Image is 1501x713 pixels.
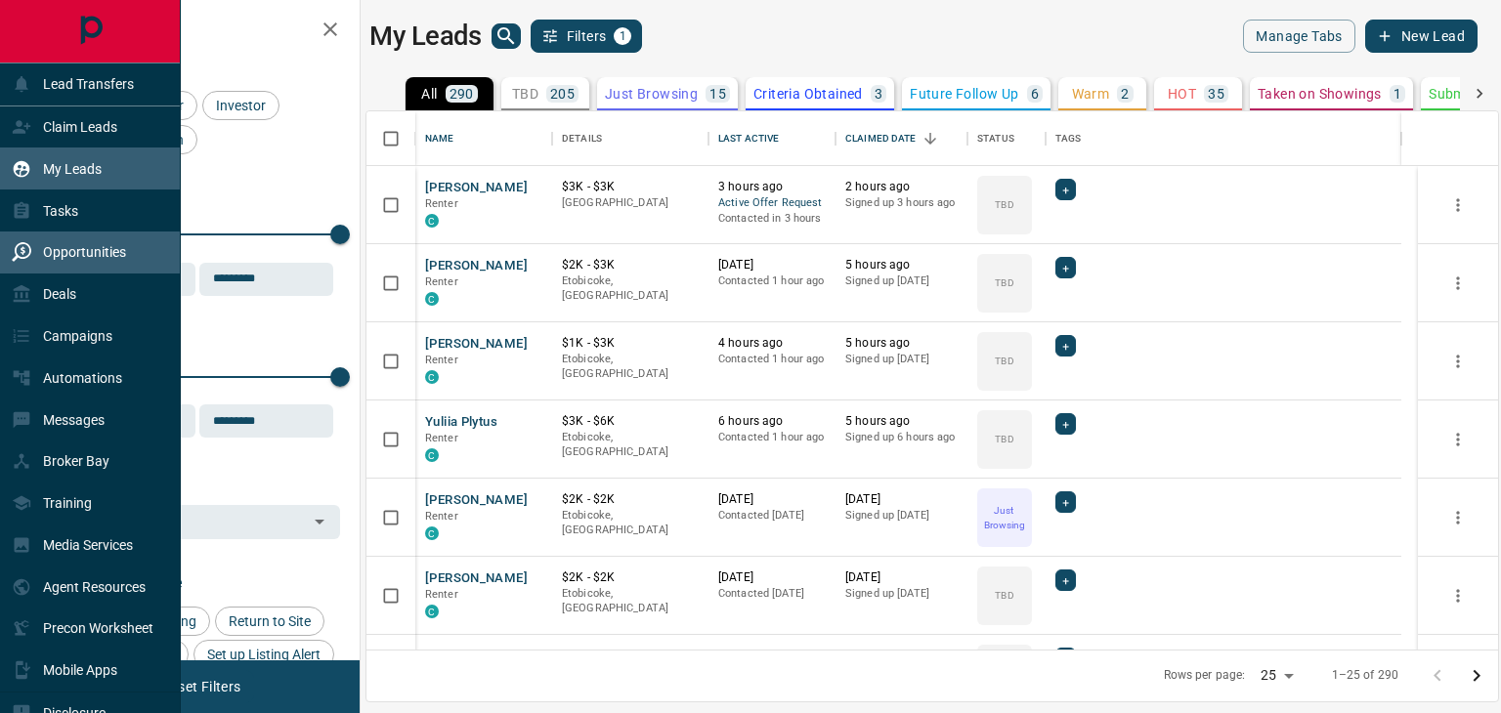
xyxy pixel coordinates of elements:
p: Signed up [DATE] [845,352,958,367]
div: Claimed Date [836,111,967,166]
button: Open [306,508,333,535]
p: 1 [1394,87,1401,101]
span: Renter [425,197,458,210]
div: + [1055,648,1076,669]
span: + [1062,180,1069,199]
button: Reset Filters [149,670,253,703]
h1: My Leads [369,21,482,52]
div: Status [967,111,1046,166]
p: Contacted [DATE] [718,586,826,602]
button: New Lead [1365,20,1478,53]
p: Contacted [DATE] [718,508,826,524]
button: more [1443,269,1473,298]
p: [DATE] [845,491,958,508]
p: 5 hours ago [845,413,958,430]
div: + [1055,179,1076,200]
button: more [1443,425,1473,454]
p: 2 [1121,87,1129,101]
div: condos.ca [425,292,439,306]
div: + [1055,413,1076,435]
p: Just Browsing [605,87,698,101]
p: $2K - $2K [562,491,699,508]
button: Manage Tabs [1243,20,1354,53]
span: + [1062,492,1069,512]
p: 3 [875,87,882,101]
span: + [1062,649,1069,668]
button: more [1443,347,1473,376]
p: 290 [450,87,474,101]
button: [PERSON_NAME] [425,491,528,510]
div: + [1055,569,1076,591]
div: condos.ca [425,448,439,462]
p: [GEOGRAPHIC_DATA] [562,195,699,211]
p: Contacted in 3 hours [718,211,826,227]
span: Investor [209,98,273,113]
p: 2 hours ago [845,179,958,195]
p: 5 hours ago [845,335,958,352]
div: Details [552,111,708,166]
p: Contacted 1 hour ago [718,430,826,445]
button: [PERSON_NAME] [425,569,528,588]
p: Warm [1072,87,1110,101]
button: more [1443,581,1473,610]
p: Signed up [DATE] [845,586,958,602]
p: Just Browsing [979,503,1030,532]
div: + [1055,257,1076,278]
p: 5 hours ago [845,257,958,273]
button: [PERSON_NAME] [425,179,528,197]
p: Contacted 1 hour ago [718,273,826,289]
p: $1K - $3K [562,335,699,352]
button: search button [492,23,521,49]
p: $3K - $3K [562,179,699,195]
div: 25 [1253,661,1300,690]
div: Investor [202,91,279,120]
p: 205 [550,87,575,101]
div: Claimed Date [845,111,917,166]
span: + [1062,570,1069,590]
p: 35 [1208,87,1224,101]
div: + [1055,335,1076,356]
p: $2K - $3K [562,257,699,273]
p: 1–25 of 290 [1332,667,1398,684]
div: Set up Listing Alert [193,640,334,669]
div: Return to Site [215,607,324,636]
p: Signed up [DATE] [845,508,958,524]
p: TBD [995,432,1013,446]
p: 6 hours ago [718,413,826,430]
p: [DATE] [718,491,826,508]
span: Renter [425,588,458,601]
p: 6 [1031,87,1039,101]
button: Go to next page [1457,656,1496,695]
div: Details [562,111,602,166]
div: condos.ca [425,526,439,540]
p: Etobicoke, [GEOGRAPHIC_DATA] [562,273,699,304]
button: [PERSON_NAME] [425,648,528,666]
p: Etobicoke, [GEOGRAPHIC_DATA] [562,430,699,460]
span: Renter [425,510,458,523]
button: more [1443,190,1473,220]
button: Filters1 [531,20,643,53]
div: Tags [1046,111,1401,166]
p: All [421,87,437,101]
div: Name [425,111,454,166]
div: Last Active [708,111,836,166]
p: $2K - $2K [562,569,699,586]
div: condos.ca [425,370,439,384]
div: Last Active [718,111,779,166]
p: TBD [995,588,1013,603]
p: Signed up [DATE] [845,273,958,289]
p: HOT [1168,87,1196,101]
p: Rows per page: [1164,667,1246,684]
p: $3K - $6K [562,413,699,430]
p: Etobicoke, [GEOGRAPHIC_DATA] [562,508,699,538]
span: + [1062,258,1069,277]
div: + [1055,491,1076,513]
button: Yuliia Plytus [425,413,497,432]
span: Active Offer Request [718,195,826,212]
span: Set up Listing Alert [200,647,327,662]
span: Return to Site [222,613,318,629]
span: + [1062,414,1069,434]
p: TBD [512,87,538,101]
p: Signed up 6 hours ago [845,430,958,445]
div: Tags [1055,111,1082,166]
